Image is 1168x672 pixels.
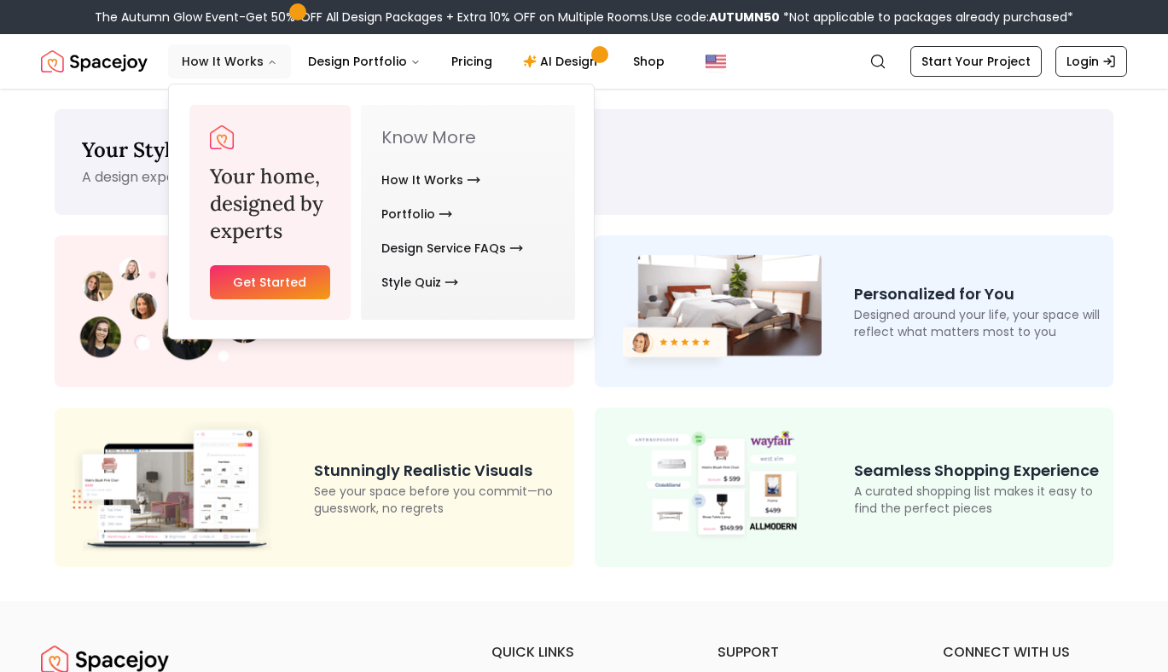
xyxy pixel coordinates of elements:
p: A curated shopping list makes it easy to find the perfect pieces [854,483,1100,517]
h6: connect with us [943,642,1127,663]
button: How It Works [168,44,291,78]
img: Design Experts [68,252,282,372]
a: Style Quiz [381,265,458,299]
nav: Main [168,44,678,78]
a: Shop [619,44,678,78]
nav: Global [41,34,1127,89]
a: Design Service FAQs [381,231,523,265]
img: Room Design [608,249,822,374]
img: Spacejoy Logo [41,44,148,78]
p: Seamless Shopping Experience [854,459,1100,483]
a: Pricing [438,44,506,78]
p: Know More [381,125,555,149]
h6: support [718,642,902,663]
p: Stunningly Realistic Visuals [314,459,560,483]
button: Design Portfolio [294,44,434,78]
p: Your Style, Thoughtfully Designed [82,136,1086,164]
img: 3D Design [68,421,282,553]
div: The Autumn Glow Event-Get 50% OFF All Design Packages + Extra 10% OFF on Multiple Rooms. [95,9,1073,26]
div: How It Works [169,84,596,340]
img: United States [706,51,726,72]
p: A design experience tailored to your style, needs, and the way you live. [82,167,1086,188]
a: AI Design [509,44,616,78]
a: Start Your Project [910,46,1042,77]
span: *Not applicable to packages already purchased* [780,9,1073,26]
p: Personalized for You [854,282,1100,306]
img: Spacejoy Logo [210,125,234,149]
a: How It Works [381,163,480,197]
a: Portfolio [381,197,452,231]
h3: Your home, designed by experts [210,163,330,245]
h6: quick links [491,642,676,663]
p: See your space before you commit—no guesswork, no regrets [314,483,560,517]
a: Get Started [210,265,330,299]
b: AUTUMN50 [709,9,780,26]
a: Login [1055,46,1127,77]
a: Spacejoy [41,44,148,78]
span: Use code: [651,9,780,26]
a: Spacejoy [210,125,234,149]
img: Shop Design [608,427,822,548]
p: Designed around your life, your space will reflect what matters most to you [854,306,1100,340]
